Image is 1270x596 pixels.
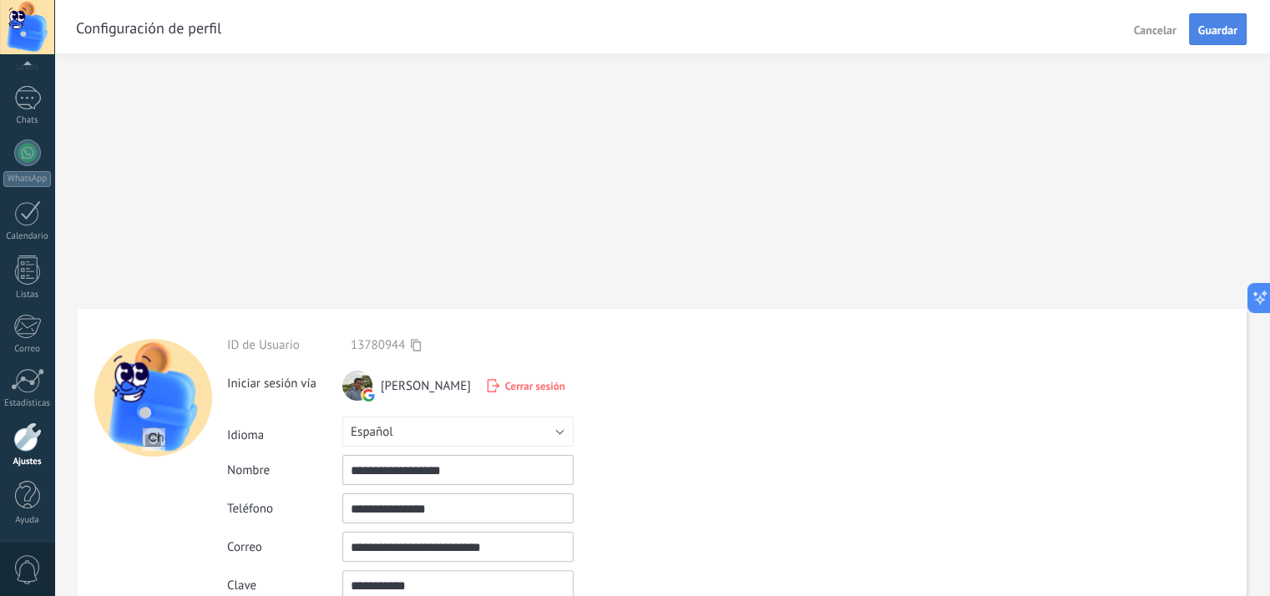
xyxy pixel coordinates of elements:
[227,501,342,517] div: Teléfono
[3,344,52,355] div: Correo
[3,290,52,301] div: Listas
[505,379,565,393] span: Cerrar sesión
[3,515,52,526] div: Ayuda
[3,398,52,409] div: Estadísticas
[351,337,405,353] span: 13780944
[381,378,471,394] span: [PERSON_NAME]
[227,369,342,391] div: Iniciar sesión vía
[227,578,342,593] div: Clave
[227,539,342,555] div: Correo
[227,337,342,353] div: ID de Usuario
[342,417,574,447] button: Español
[227,462,342,478] div: Nombre
[3,457,52,467] div: Ajustes
[227,421,342,443] div: Idioma
[351,424,393,440] span: Español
